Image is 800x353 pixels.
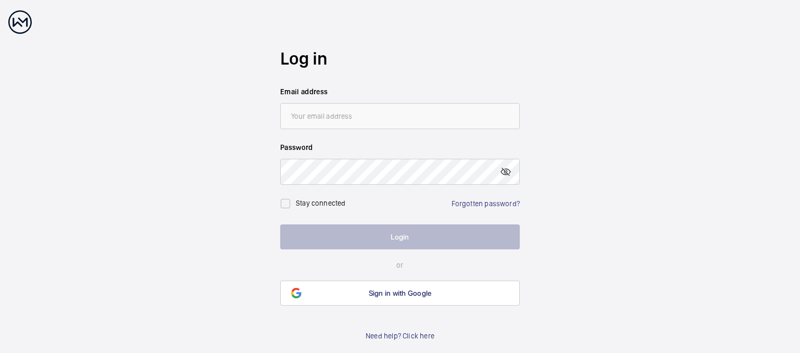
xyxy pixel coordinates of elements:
[280,224,520,249] button: Login
[280,260,520,270] p: or
[369,289,432,297] span: Sign in with Google
[452,199,520,208] a: Forgotten password?
[280,142,520,153] label: Password
[280,86,520,97] label: Email address
[280,46,520,71] h2: Log in
[280,103,520,129] input: Your email address
[366,331,434,341] a: Need help? Click here
[296,198,346,207] label: Stay connected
